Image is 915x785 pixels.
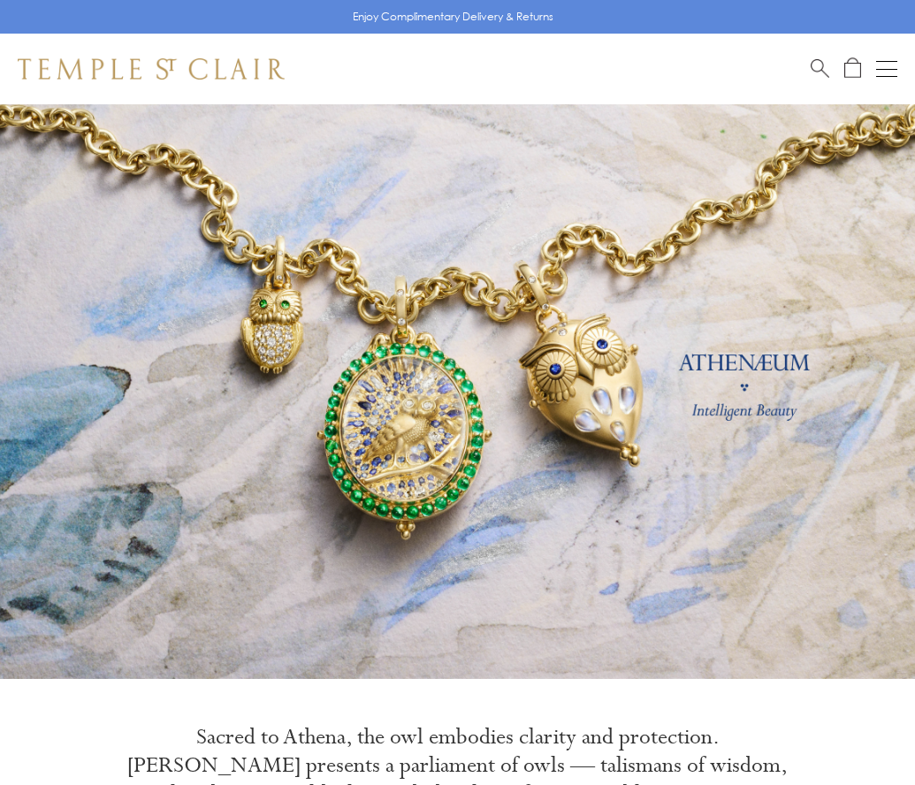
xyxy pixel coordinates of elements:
p: Enjoy Complimentary Delivery & Returns [353,8,553,26]
a: Open Shopping Bag [844,57,861,80]
img: Temple St. Clair [18,58,285,80]
a: Search [811,57,829,80]
button: Open navigation [876,58,897,80]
